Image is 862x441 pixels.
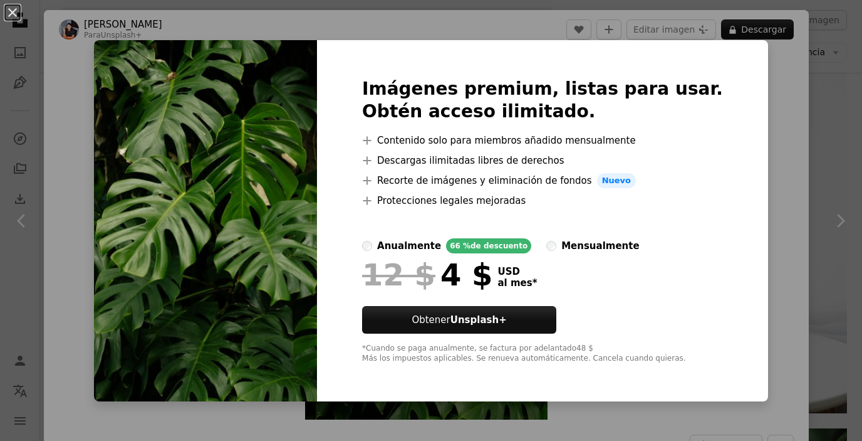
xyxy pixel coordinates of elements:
span: 12 $ [362,258,435,291]
span: Nuevo [597,173,636,188]
div: *Cuando se paga anualmente, se factura por adelantado 48 $ Más los impuestos aplicables. Se renue... [362,344,723,364]
button: ObtenerUnsplash+ [362,306,556,334]
li: Contenido solo para miembros añadido mensualmente [362,133,723,148]
div: 4 $ [362,258,492,291]
div: 66 % de descuento [446,238,531,253]
h2: Imágenes premium, listas para usar. Obtén acceso ilimitado. [362,78,723,123]
li: Descargas ilimitadas libres de derechos [362,153,723,168]
li: Recorte de imágenes y eliminación de fondos [362,173,723,188]
span: al mes * [497,277,537,289]
div: anualmente [377,238,441,253]
input: anualmente66 %de descuento [362,241,372,251]
div: mensualmente [561,238,639,253]
input: mensualmente [546,241,556,251]
img: premium_photo-1663962158789-0ab624c4f17d [94,40,317,401]
strong: Unsplash+ [450,314,507,326]
span: USD [497,266,537,277]
li: Protecciones legales mejoradas [362,193,723,208]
